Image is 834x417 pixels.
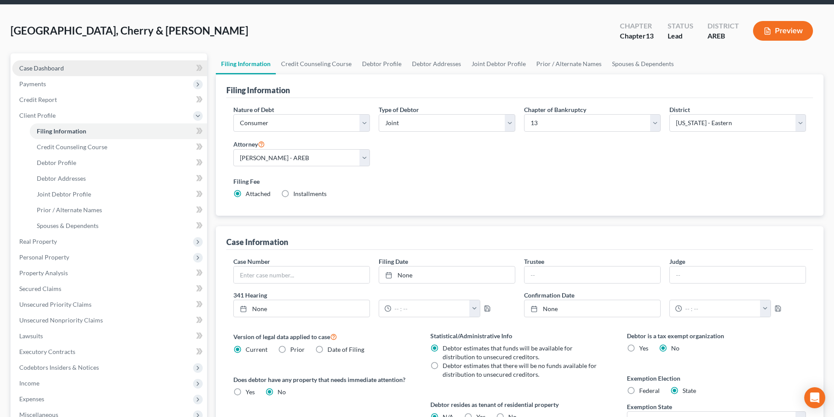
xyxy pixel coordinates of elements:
[466,53,531,74] a: Joint Debtor Profile
[407,53,466,74] a: Debtor Addresses
[646,32,654,40] span: 13
[668,21,693,31] div: Status
[19,364,99,371] span: Codebtors Insiders & Notices
[391,300,470,317] input: -- : --
[233,257,270,266] label: Case Number
[19,379,39,387] span: Income
[327,346,364,353] span: Date of Filing
[37,159,76,166] span: Debtor Profile
[233,331,412,342] label: Version of legal data applied to case
[524,300,660,317] a: None
[524,257,544,266] label: Trustee
[19,112,56,119] span: Client Profile
[379,257,408,266] label: Filing Date
[12,297,207,312] a: Unsecured Priority Claims
[707,31,739,41] div: AREB
[607,53,679,74] a: Spouses & Dependents
[669,105,690,114] label: District
[11,24,248,37] span: [GEOGRAPHIC_DATA], Cherry & [PERSON_NAME]
[19,269,68,277] span: Property Analysis
[37,206,102,214] span: Prior / Alternate Names
[19,395,44,403] span: Expenses
[12,265,207,281] a: Property Analysis
[12,60,207,76] a: Case Dashboard
[707,21,739,31] div: District
[430,400,609,409] label: Debtor resides as tenant of residential property
[753,21,813,41] button: Preview
[234,300,369,317] a: None
[37,175,86,182] span: Debtor Addresses
[620,21,654,31] div: Chapter
[524,266,660,283] input: --
[520,291,810,300] label: Confirmation Date
[19,332,43,340] span: Lawsuits
[627,331,806,340] label: Debtor is a tax exempt organization
[19,253,69,261] span: Personal Property
[233,177,806,186] label: Filing Fee
[19,96,57,103] span: Credit Report
[12,281,207,297] a: Secured Claims
[639,344,648,352] span: Yes
[30,139,207,155] a: Credit Counseling Course
[531,53,607,74] a: Prior / Alternate Names
[682,300,760,317] input: -- : --
[37,143,107,151] span: Credit Counseling Course
[379,266,515,283] a: None
[430,331,609,340] label: Statistical/Administrative Info
[443,344,573,361] span: Debtor estimates that funds will be available for distribution to unsecured creditors.
[19,301,91,308] span: Unsecured Priority Claims
[233,375,412,384] label: Does debtor have any property that needs immediate attention?
[19,238,57,245] span: Real Property
[804,387,825,408] div: Open Intercom Messenger
[226,237,288,247] div: Case Information
[226,85,290,95] div: Filing Information
[19,80,46,88] span: Payments
[246,346,267,353] span: Current
[233,105,274,114] label: Nature of Debt
[290,346,305,353] span: Prior
[233,139,265,149] label: Attorney
[30,123,207,139] a: Filing Information
[443,362,597,378] span: Debtor estimates that there will be no funds available for distribution to unsecured creditors.
[524,105,586,114] label: Chapter of Bankruptcy
[19,348,75,355] span: Executory Contracts
[37,127,86,135] span: Filing Information
[627,402,672,411] label: Exemption State
[671,344,679,352] span: No
[276,53,357,74] a: Credit Counseling Course
[293,190,327,197] span: Installments
[639,387,660,394] span: Federal
[12,344,207,360] a: Executory Contracts
[12,92,207,108] a: Credit Report
[30,171,207,186] a: Debtor Addresses
[37,190,91,198] span: Joint Debtor Profile
[229,291,520,300] label: 341 Hearing
[19,64,64,72] span: Case Dashboard
[683,387,696,394] span: State
[620,31,654,41] div: Chapter
[357,53,407,74] a: Debtor Profile
[12,328,207,344] a: Lawsuits
[246,388,255,396] span: Yes
[627,374,806,383] label: Exemption Election
[670,266,806,283] input: --
[246,190,271,197] span: Attached
[30,186,207,202] a: Joint Debtor Profile
[216,53,276,74] a: Filing Information
[12,312,207,328] a: Unsecured Nonpriority Claims
[234,266,369,283] input: Enter case number...
[19,316,103,324] span: Unsecured Nonpriority Claims
[30,218,207,234] a: Spouses & Dependents
[19,285,61,292] span: Secured Claims
[669,257,685,266] label: Judge
[30,155,207,171] a: Debtor Profile
[379,105,419,114] label: Type of Debtor
[668,31,693,41] div: Lead
[37,222,99,229] span: Spouses & Dependents
[30,202,207,218] a: Prior / Alternate Names
[278,388,286,396] span: No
